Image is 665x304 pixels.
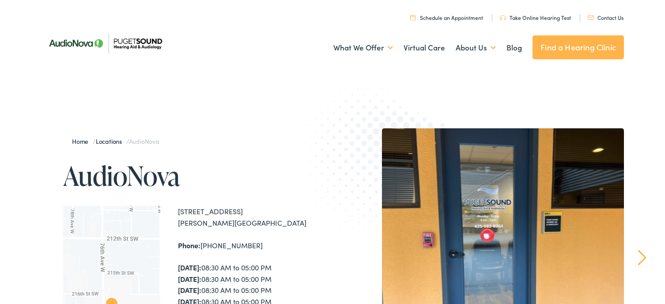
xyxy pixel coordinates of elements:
[72,137,93,146] a: Home
[72,137,159,146] span: / /
[178,206,332,228] div: [STREET_ADDRESS] [PERSON_NAME][GEOGRAPHIC_DATA]
[333,31,393,64] a: What We Offer
[588,15,594,20] img: utility icon
[500,14,571,21] a: Take Online Hearing Test
[404,31,445,64] a: Virtual Care
[456,31,496,64] a: About Us
[129,137,159,146] span: AudioNova
[506,31,522,64] a: Blog
[533,35,624,59] a: Find a Hearing Clinic
[178,262,201,272] strong: [DATE]:
[410,14,483,21] a: Schedule an Appointment
[178,240,200,250] strong: Phone:
[500,15,506,20] img: utility icon
[178,274,201,284] strong: [DATE]:
[96,137,126,146] a: Locations
[178,285,201,295] strong: [DATE]:
[588,14,623,21] a: Contact Us
[63,161,332,190] h1: AudioNova
[178,240,332,251] div: [PHONE_NUMBER]
[638,250,646,266] a: Next
[410,15,416,20] img: utility icon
